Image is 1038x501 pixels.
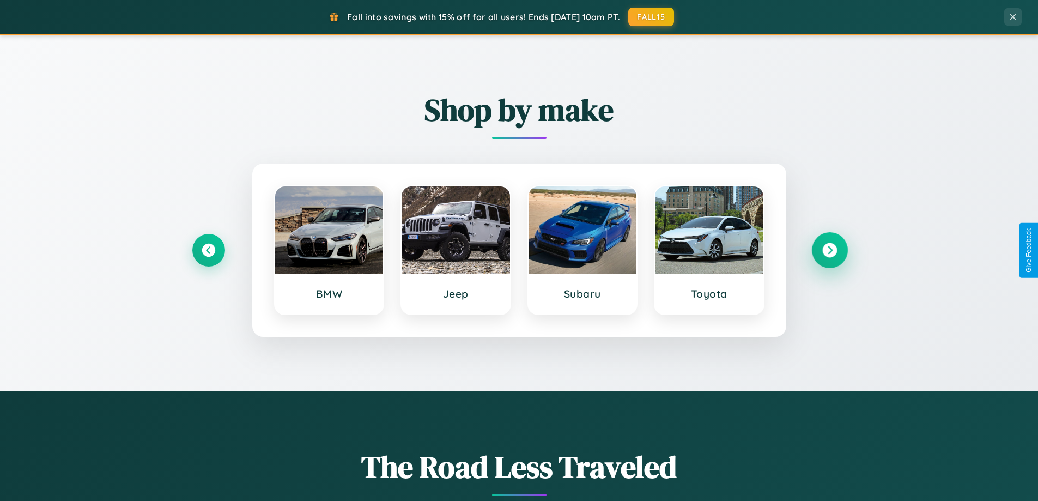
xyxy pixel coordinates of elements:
[192,446,846,488] h1: The Road Less Traveled
[286,287,373,300] h3: BMW
[666,287,752,300] h3: Toyota
[1025,228,1033,273] div: Give Feedback
[412,287,499,300] h3: Jeep
[539,287,626,300] h3: Subaru
[347,11,620,22] span: Fall into savings with 15% off for all users! Ends [DATE] 10am PT.
[192,89,846,131] h2: Shop by make
[628,8,674,26] button: FALL15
